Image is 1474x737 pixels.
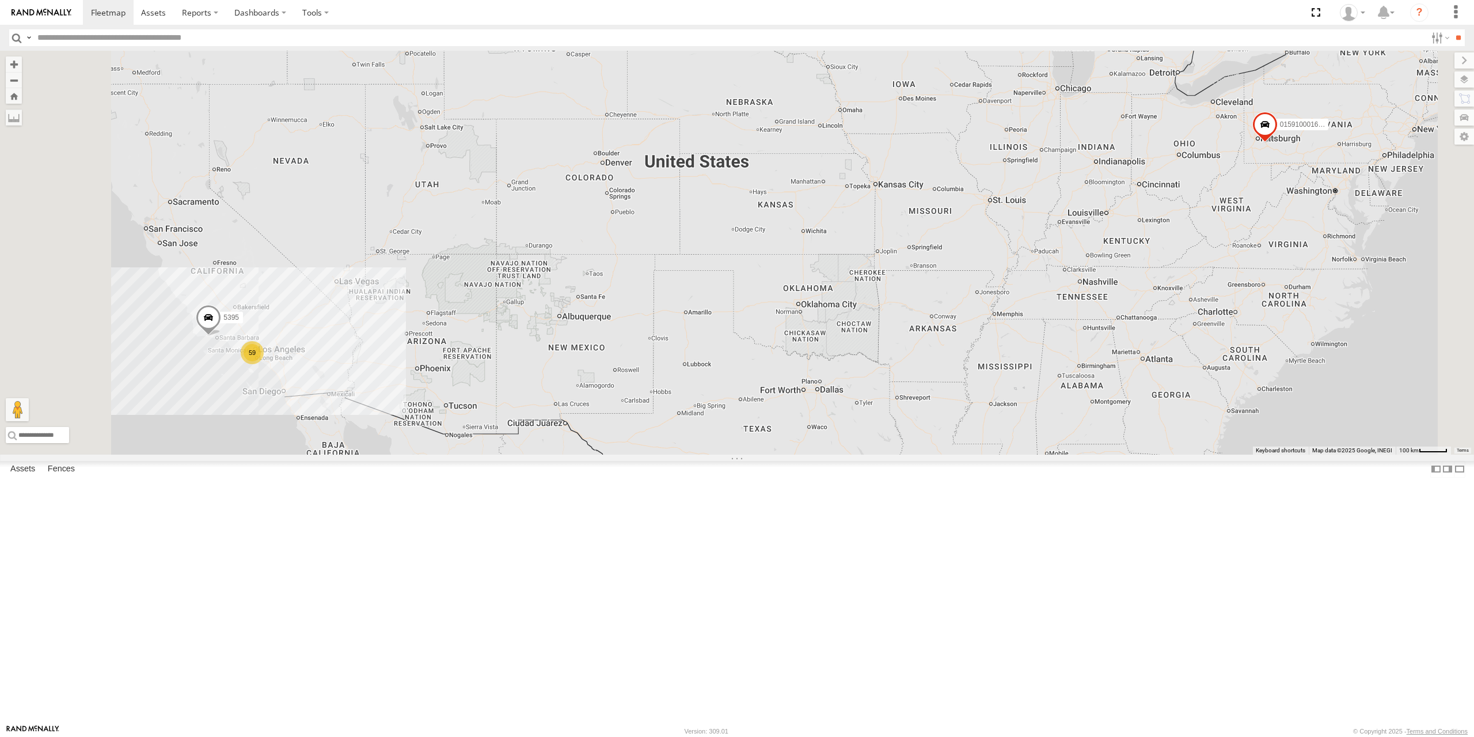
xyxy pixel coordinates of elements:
[6,72,22,88] button: Zoom out
[1399,447,1419,453] span: 100 km
[1407,728,1468,735] a: Terms and Conditions
[1454,128,1474,145] label: Map Settings
[223,313,239,322] span: 5395
[42,461,81,477] label: Fences
[12,9,71,17] img: rand-logo.svg
[1457,448,1469,453] a: Terms (opens in new tab)
[1427,29,1452,46] label: Search Filter Options
[1280,120,1338,128] span: 015910001673808
[1442,461,1453,478] label: Dock Summary Table to the Right
[6,56,22,72] button: Zoom in
[6,88,22,104] button: Zoom Home
[241,341,264,364] div: 59
[6,725,59,737] a: Visit our Website
[1454,461,1465,478] label: Hide Summary Table
[1353,728,1468,735] div: © Copyright 2025 -
[1410,3,1429,22] i: ?
[24,29,33,46] label: Search Query
[6,109,22,126] label: Measure
[1336,4,1369,21] div: Dispatch
[1312,447,1392,453] span: Map data ©2025 Google, INEGI
[1430,461,1442,478] label: Dock Summary Table to the Left
[1396,447,1451,455] button: Map Scale: 100 km per 46 pixels
[5,461,41,477] label: Assets
[685,728,728,735] div: Version: 309.01
[6,398,29,421] button: Drag Pegman onto the map to open Street View
[1256,447,1305,455] button: Keyboard shortcuts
